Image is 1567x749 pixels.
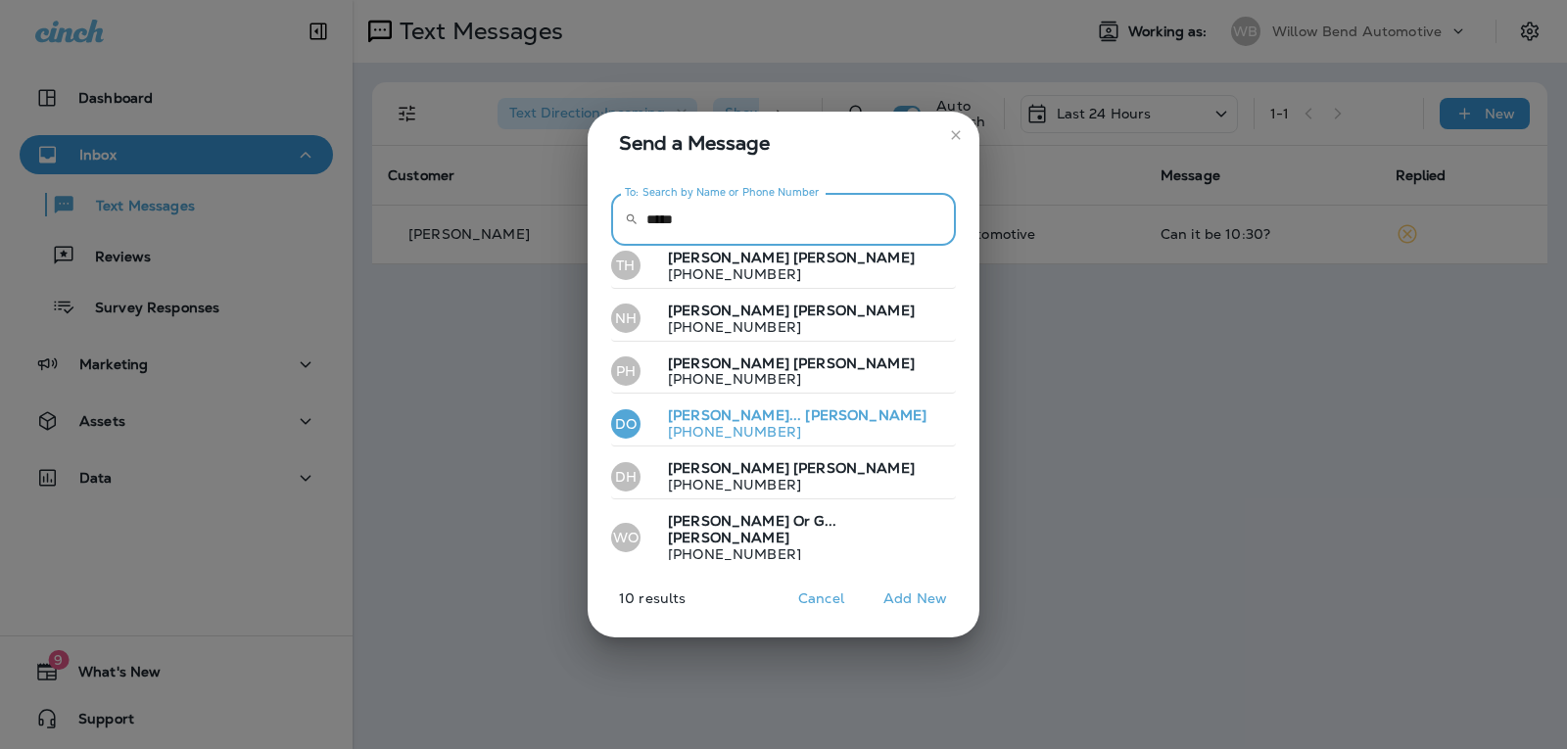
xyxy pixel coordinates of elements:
span: Send a Message [619,127,956,159]
span: [PERSON_NAME] [668,529,789,546]
span: [PERSON_NAME] [668,249,789,266]
button: NH[PERSON_NAME] [PERSON_NAME][PHONE_NUMBER] [611,297,956,342]
label: To: Search by Name or Phone Number [625,185,820,200]
button: DO[PERSON_NAME]... [PERSON_NAME][PHONE_NUMBER] [611,401,956,446]
span: [PERSON_NAME] [805,406,926,424]
p: [PHONE_NUMBER] [652,424,926,440]
div: NH [611,304,641,333]
span: [PERSON_NAME] [793,354,915,372]
span: [PERSON_NAME]... [668,406,801,424]
span: [PERSON_NAME] [793,249,915,266]
div: DO [611,409,641,439]
span: [PERSON_NAME] [668,354,789,372]
span: [PERSON_NAME] [793,459,915,477]
span: [PERSON_NAME] [793,302,915,319]
p: [PHONE_NUMBER] [652,371,915,387]
p: 10 results [580,590,686,622]
button: close [940,119,972,151]
div: PH [611,356,641,386]
span: [PERSON_NAME] [668,302,789,319]
p: [PHONE_NUMBER] [652,319,915,335]
button: WO[PERSON_NAME] Or G... [PERSON_NAME][PHONE_NUMBER] [611,507,956,569]
div: TH [611,251,641,280]
span: [PERSON_NAME] [668,459,789,477]
button: Cancel [784,584,858,614]
p: [PHONE_NUMBER] [652,546,948,562]
div: WO [611,523,641,552]
span: [PERSON_NAME] Or G... [668,512,836,530]
p: [PHONE_NUMBER] [652,266,915,282]
p: [PHONE_NUMBER] [652,477,915,492]
button: DH[PERSON_NAME] [PERSON_NAME][PHONE_NUMBER] [611,454,956,499]
div: DH [611,462,641,492]
button: Add New [874,584,957,614]
button: TH[PERSON_NAME] [PERSON_NAME][PHONE_NUMBER] [611,244,956,289]
button: PH[PERSON_NAME] [PERSON_NAME][PHONE_NUMBER] [611,350,956,395]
